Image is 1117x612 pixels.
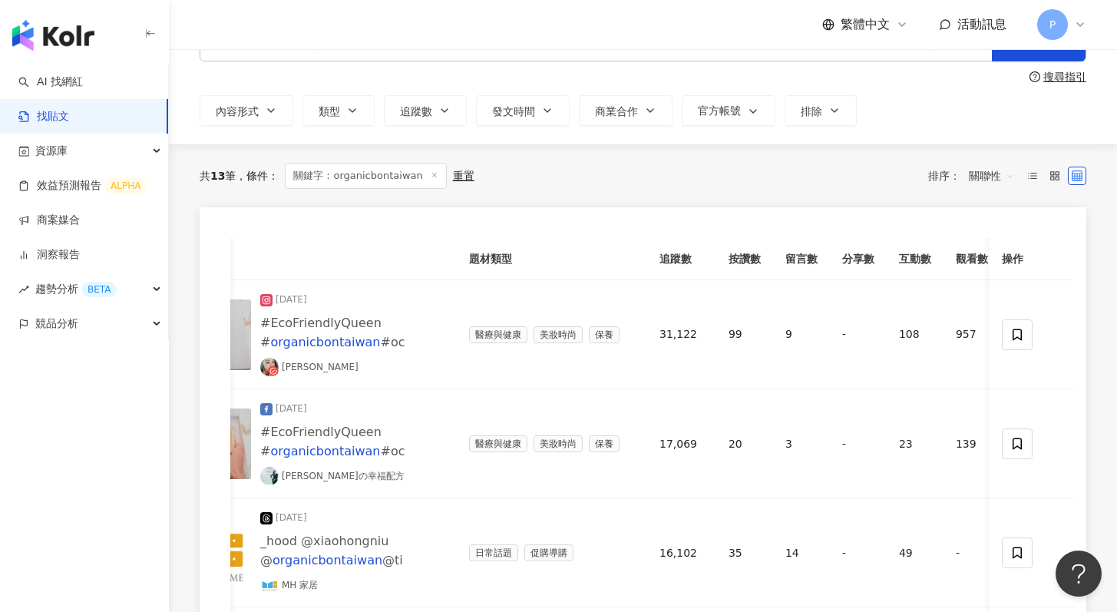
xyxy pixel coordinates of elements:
a: 洞察報告 [18,247,80,263]
div: 20 [729,435,761,452]
div: 重置 [453,170,474,182]
div: 搜尋指引 [1043,71,1086,83]
th: 觀看數 [944,238,1000,280]
mark: organicbontaiwan [270,335,380,349]
a: 商案媒合 [18,213,80,228]
span: 醫療與健康 [469,326,527,343]
th: 互動數 [887,238,944,280]
th: 題材類型 [457,238,647,280]
img: logo [12,20,94,51]
span: 商業合作 [595,105,638,117]
span: @ti [382,553,403,567]
div: 23 [899,435,931,452]
div: BETA [81,282,117,297]
span: 趨勢分析 [35,272,117,306]
span: 內容形式 [216,105,259,117]
span: 類型 [319,105,340,117]
button: 官方帳號 [682,95,775,126]
button: 發文時間 [476,95,570,126]
div: 共 筆 [200,170,236,182]
div: 49 [899,544,931,561]
span: 資源庫 [35,134,68,168]
div: 14 [785,544,818,561]
mark: organicbontaiwan [273,553,382,567]
span: 關鍵字：organicbontaiwan [285,163,446,189]
div: 排序： [928,164,1023,188]
th: 追蹤數 [647,238,716,280]
div: 99 [729,326,761,342]
span: 條件 ： [236,170,279,182]
button: 排除 [785,95,857,126]
th: 貼文內容 [147,238,457,280]
span: 活動訊息 [957,17,1006,31]
span: 競品分析 [35,306,78,341]
span: 保養 [589,435,620,452]
span: 排除 [801,105,822,117]
span: 保養 [589,326,620,343]
div: [DATE] [276,511,307,525]
th: 操作 [990,238,1074,280]
span: 發文時間 [492,105,535,117]
span: #EcoFriendlyQueen # [260,425,382,458]
span: question-circle [1029,71,1040,82]
span: #oc [380,335,405,349]
iframe: Help Scout Beacon - Open [1056,551,1102,597]
th: 留言數 [773,238,830,280]
span: 繁體中文 [841,16,890,33]
button: 類型 [302,95,375,126]
span: 美妝時尚 [534,435,583,452]
div: 35 [729,544,761,561]
button: 追蹤數 [384,95,467,126]
div: 139 [956,435,988,452]
th: 分享數 [830,238,887,280]
span: 美妝時尚 [534,326,583,343]
div: [DATE] [276,402,307,416]
a: 找貼文 [18,109,69,124]
span: 13 [210,170,225,182]
div: 3 [785,435,818,452]
button: 內容形式 [200,95,293,126]
span: P [1049,16,1056,33]
div: 17,069 [659,435,704,452]
div: - [842,544,874,561]
span: #EcoFriendlyQueen # [260,316,382,349]
a: KOL AvatarMH 家居 [260,576,318,594]
span: 官方帳號 [698,104,741,117]
a: KOL Avatar[PERSON_NAME] [260,358,359,376]
div: [DATE] [276,293,307,307]
span: 醫療與健康 [469,435,527,452]
div: 16,102 [659,544,704,561]
span: 追蹤數 [400,105,432,117]
div: 957 [956,326,988,342]
th: 按讚數 [716,238,773,280]
a: 效益預測報告ALPHA [18,178,147,194]
div: - [956,544,988,561]
mark: organicbontaiwan [270,444,380,458]
div: 108 [899,326,931,342]
button: 商業合作 [579,95,673,126]
img: KOL Avatar [260,576,279,594]
img: KOL Avatar [260,467,279,485]
a: searchAI 找網紅 [18,74,83,90]
span: _hood @xiaohongniu @ [260,534,388,567]
span: 日常話題 [469,544,518,561]
span: #oc [380,444,405,458]
div: - [842,435,874,452]
span: rise [18,284,29,295]
img: KOL Avatar [260,358,279,376]
div: 31,122 [659,326,704,342]
span: 關聯性 [969,164,1015,188]
div: - [842,326,874,342]
a: KOL Avatar[PERSON_NAME]の幸福配方 [260,467,405,485]
div: 9 [785,326,818,342]
span: 促購導購 [524,544,573,561]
